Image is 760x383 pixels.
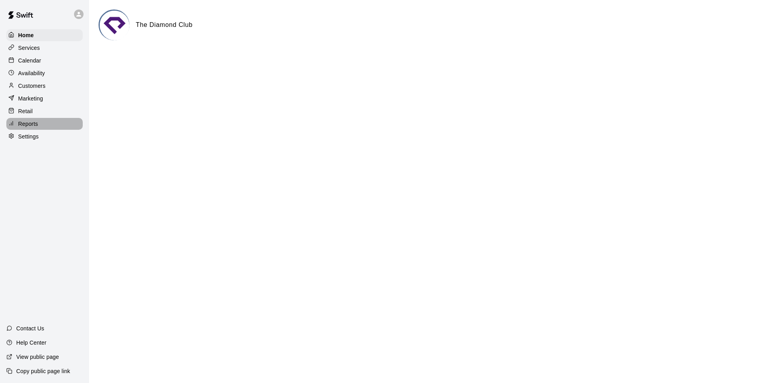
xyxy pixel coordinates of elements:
p: Retail [18,107,33,115]
a: Availability [6,67,83,79]
p: Customers [18,82,46,90]
p: Calendar [18,57,41,64]
p: Services [18,44,40,52]
p: Settings [18,133,39,140]
a: Services [6,42,83,54]
a: Retail [6,105,83,117]
a: Calendar [6,55,83,66]
img: The Diamond Club logo [100,11,129,40]
p: Marketing [18,95,43,102]
p: Contact Us [16,324,44,332]
p: Availability [18,69,45,77]
a: Customers [6,80,83,92]
p: Home [18,31,34,39]
p: Reports [18,120,38,128]
a: Reports [6,118,83,130]
a: Settings [6,131,83,142]
h6: The Diamond Club [136,20,193,30]
p: Copy public page link [16,367,70,375]
a: Home [6,29,83,41]
p: View public page [16,353,59,361]
p: Help Center [16,339,46,347]
a: Marketing [6,93,83,104]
